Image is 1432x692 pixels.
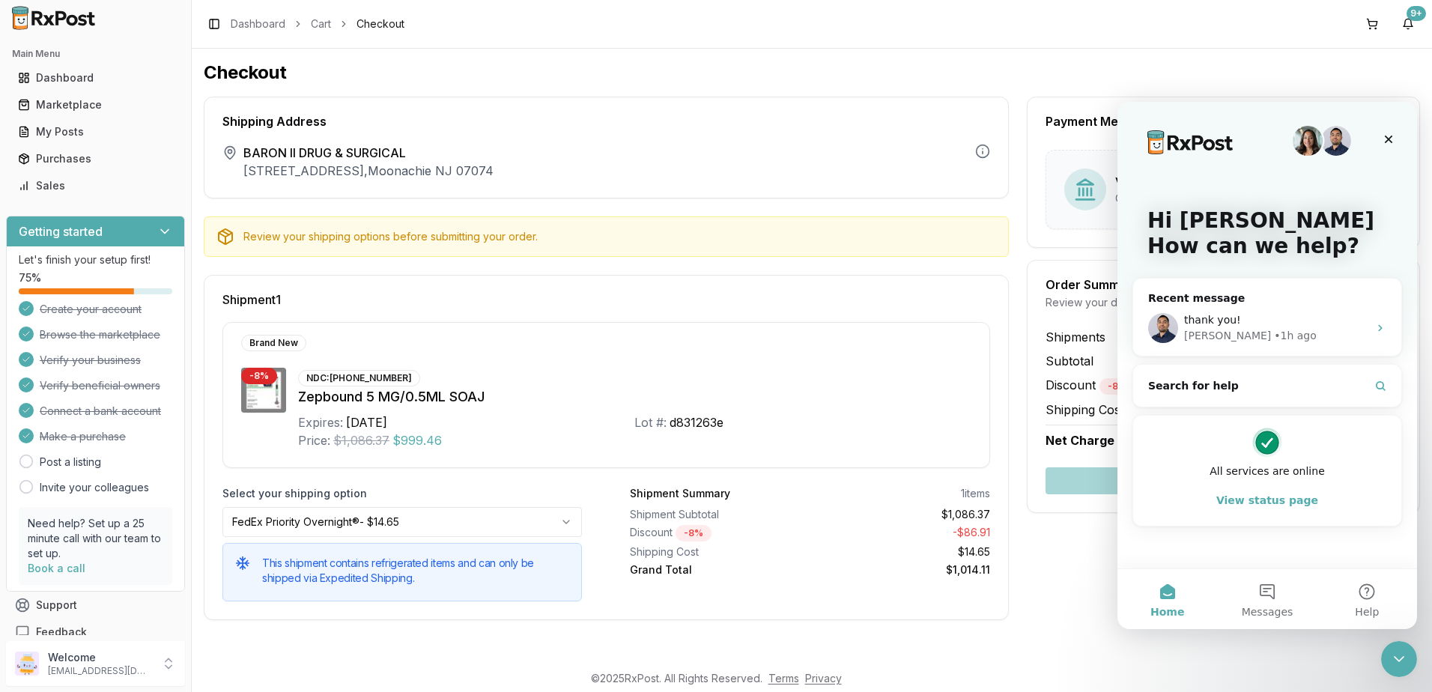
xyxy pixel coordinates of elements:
p: Need help? Set up a 25 minute call with our team to set up. [28,516,163,561]
div: Lot #: [634,413,667,431]
span: Discount [1046,377,1135,392]
div: [DATE] [346,413,387,431]
div: Marketplace [18,97,173,112]
div: Shipping Address [222,115,990,127]
span: Shipment 1 [222,294,281,306]
nav: breadcrumb [231,16,404,31]
div: Review your details before checkout [1046,295,1401,310]
h2: Main Menu [12,48,179,60]
img: Zepbound 5 MG/0.5ML SOAJ [241,368,286,413]
span: Checkout [357,16,404,31]
div: Review your shipping options before submitting your order. [243,229,996,244]
span: 75 % [19,270,41,285]
div: Price: [298,431,330,449]
span: Browse the marketplace [40,327,160,342]
span: $1,086.37 [333,431,389,449]
div: $1,014.11 [816,562,989,577]
a: Book a call [28,562,85,574]
div: Shipment Summary [630,486,730,501]
a: My Posts [12,118,179,145]
a: Marketplace [12,91,179,118]
div: Sales [18,178,173,193]
span: $999.46 [392,431,442,449]
a: Dashboard [231,16,285,31]
span: Verify beneficial owners [40,378,160,393]
div: VALLEY NATIONAL BANK [1115,173,1264,191]
img: User avatar [15,652,39,676]
div: Checking ...0322 [1115,191,1264,206]
h1: Checkout [204,61,1420,85]
div: Purchases [18,151,173,166]
div: Discount [630,525,804,541]
a: Post a listing [40,455,101,470]
p: Let's finish your setup first! [19,252,172,267]
div: - 8 % [1099,378,1135,395]
div: Order Summary [1046,279,1401,291]
div: 1 items [961,486,990,501]
button: Dashboard [6,66,185,90]
div: Grand Total [630,562,804,577]
span: Net Charge [1046,433,1114,448]
span: Create your account [40,302,142,317]
p: [STREET_ADDRESS] , Moonachie NJ 07074 [243,162,494,180]
button: Sales [6,174,185,198]
iframe: Intercom live chat [1117,102,1417,629]
a: Dashboard [12,64,179,91]
div: d831263e [670,413,723,431]
button: Support [6,592,185,619]
div: Brand New [241,335,306,351]
button: Purchases [6,147,185,171]
a: Privacy [805,672,842,685]
p: Welcome [48,650,152,665]
a: Purchases [12,145,179,172]
div: NDC: [PHONE_NUMBER] [298,370,420,386]
div: $14.65 [816,544,989,559]
div: My Posts [18,124,173,139]
a: Terms [768,672,799,685]
p: [EMAIL_ADDRESS][DOMAIN_NAME] [48,665,152,677]
button: Marketplace [6,93,185,117]
span: Connect a bank account [40,404,161,419]
iframe: Intercom live chat [1381,641,1417,677]
div: Shipping Cost [630,544,804,559]
a: Cart [311,16,331,31]
div: Payment Method [1046,115,1401,127]
div: - 8 % [241,368,277,384]
span: Feedback [36,625,87,640]
button: 9+ [1396,12,1420,36]
span: Shipments [1046,328,1105,346]
span: Shipping Cost [1046,401,1124,419]
h3: Getting started [19,222,103,240]
span: Verify your business [40,353,141,368]
span: BARON II DRUG & SURGICAL [243,144,494,162]
span: Subtotal [1046,352,1093,370]
button: My Posts [6,120,185,144]
div: Dashboard [18,70,173,85]
span: Make a purchase [40,429,126,444]
div: 9+ [1407,6,1426,21]
div: Zepbound 5 MG/0.5ML SOAJ [298,386,971,407]
button: Feedback [6,619,185,646]
label: Select your shipping option [222,486,582,501]
h5: This shipment contains refrigerated items and can only be shipped via Expedited Shipping. [262,556,569,586]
